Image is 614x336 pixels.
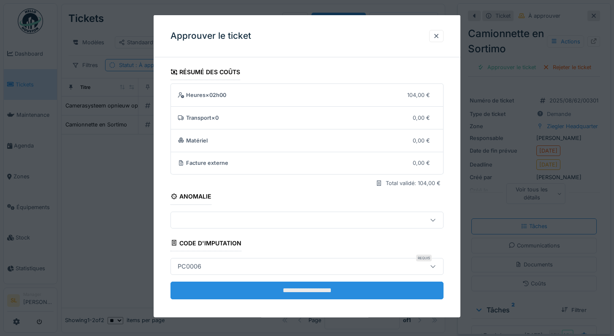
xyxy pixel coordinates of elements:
div: PC0006 [174,262,205,271]
div: Transport × 0 [178,114,407,122]
div: 0,00 € [413,159,430,167]
div: Matériel [178,136,407,144]
div: Heures × 02h00 [178,91,401,99]
summary: Matériel0,00 € [174,133,440,148]
div: 0,00 € [413,114,430,122]
summary: Heures×02h00104,00 € [174,87,440,103]
div: Code d'imputation [170,237,242,251]
div: 0,00 € [413,136,430,144]
div: Total validé: 104,00 € [386,179,441,187]
div: Facture externe [178,159,407,167]
div: Résumé des coûts [170,66,241,80]
div: 104,00 € [407,91,430,99]
summary: Facture externe0,00 € [174,155,440,171]
summary: Transport×00,00 € [174,110,440,126]
h3: Approuver le ticket [170,31,251,41]
div: Requis [416,255,432,261]
div: Anomalie [170,190,212,204]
